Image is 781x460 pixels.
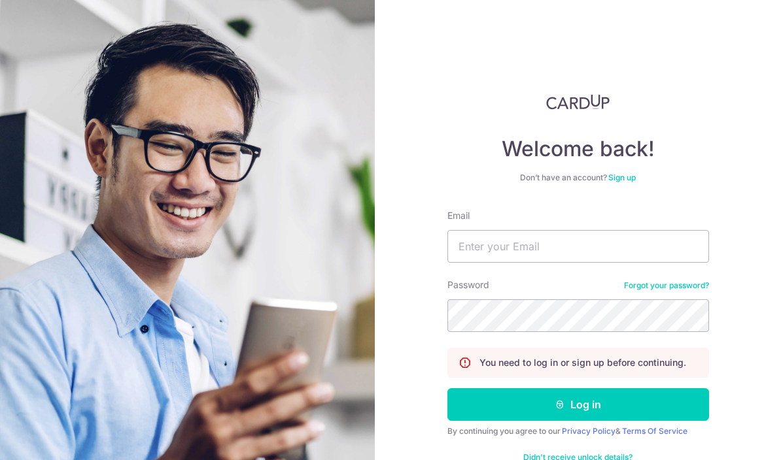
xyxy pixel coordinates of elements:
[608,172,636,182] a: Sign up
[624,280,709,291] a: Forgot your password?
[447,388,709,421] button: Log in
[447,209,470,222] label: Email
[622,426,687,436] a: Terms Of Service
[447,278,489,291] label: Password
[447,230,709,263] input: Enter your Email
[479,356,686,369] p: You need to log in or sign up before continuing.
[562,426,616,436] a: Privacy Policy
[447,136,709,162] h4: Welcome back!
[546,94,610,110] img: CardUp Logo
[447,172,709,183] div: Don’t have an account?
[447,426,709,436] div: By continuing you agree to our &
